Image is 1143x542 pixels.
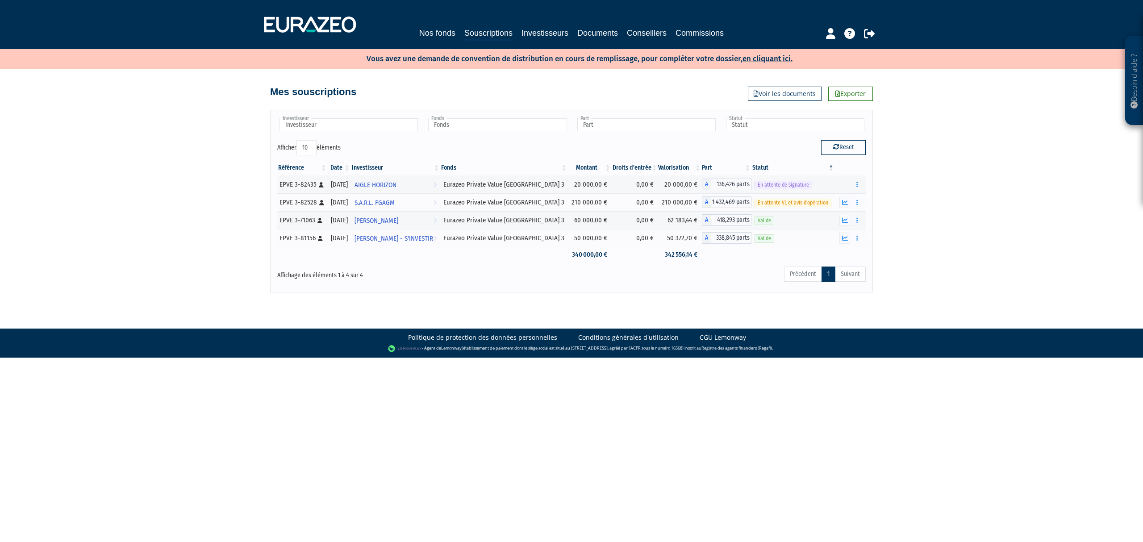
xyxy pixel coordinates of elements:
span: 1 432,469 parts [711,196,752,208]
a: Registre des agents financiers (Regafi) [701,345,772,351]
th: Date: activer pour trier la colonne par ordre croissant [328,160,351,175]
img: logo-lemonway.png [388,344,422,353]
a: CGU Lemonway [700,333,746,342]
th: Investisseur: activer pour trier la colonne par ordre croissant [351,160,440,175]
th: Statut : activer pour trier la colonne par ordre d&eacute;croissant [751,160,835,175]
button: Reset [821,140,866,154]
a: AIGLE HORIZON [351,175,440,193]
span: A [702,196,711,208]
td: 20 000,00 € [658,175,701,193]
a: Conseillers [627,27,667,39]
span: AIGLE HORIZON [355,177,396,193]
td: 60 000,00 € [568,211,611,229]
span: A [702,232,711,244]
th: Valorisation: activer pour trier la colonne par ordre croissant [658,160,701,175]
a: Documents [577,27,618,39]
th: Droits d'entrée: activer pour trier la colonne par ordre croissant [612,160,659,175]
div: [DATE] [331,198,348,207]
p: Besoin d'aide ? [1129,41,1139,121]
a: en cliquant ici. [743,54,793,63]
th: Fonds: activer pour trier la colonne par ordre croissant [440,160,568,175]
a: Nos fonds [419,27,455,39]
div: Eurazeo Private Value [GEOGRAPHIC_DATA] 3 [443,233,565,243]
div: EPVE 3-82435 [279,180,325,189]
td: 20 000,00 € [568,175,611,193]
td: 342 556,14 € [658,247,701,263]
th: Montant: activer pour trier la colonne par ordre croissant [568,160,611,175]
a: Voir les documents [748,87,822,101]
td: 50 372,70 € [658,229,701,247]
td: 0,00 € [612,193,659,211]
div: A - Eurazeo Private Value Europe 3 [702,232,752,244]
a: Exporter [828,87,873,101]
div: EPVE 3-82528 [279,198,325,207]
span: En attente VL et avis d'opération [755,199,831,207]
span: [PERSON_NAME] - S'INVESTIR [355,230,433,247]
span: Valide [755,217,774,225]
label: Afficher éléments [277,140,341,155]
a: S.A.R.L. FGAGM [351,193,440,211]
span: 338,845 parts [711,232,752,244]
i: [Français] Personne physique [319,182,324,188]
i: Voir l'investisseur [434,213,437,229]
div: [DATE] [331,216,348,225]
div: A - Eurazeo Private Value Europe 3 [702,179,752,190]
span: [PERSON_NAME] [355,213,398,229]
a: Souscriptions [464,27,513,41]
td: 62 183,44 € [658,211,701,229]
td: 340 000,00 € [568,247,611,263]
img: 1732889491-logotype_eurazeo_blanc_rvb.png [264,17,356,33]
select: Afficheréléments [296,140,317,155]
div: Eurazeo Private Value [GEOGRAPHIC_DATA] 3 [443,198,565,207]
td: 0,00 € [612,211,659,229]
th: Part: activer pour trier la colonne par ordre croissant [702,160,752,175]
div: [DATE] [331,180,348,189]
a: Commissions [676,27,724,39]
td: 0,00 € [612,175,659,193]
a: Politique de protection des données personnelles [408,333,557,342]
span: 136,426 parts [711,179,752,190]
span: S.A.R.L. FGAGM [355,195,395,211]
i: [Français] Personne physique [318,236,323,241]
th: Référence : activer pour trier la colonne par ordre croissant [277,160,328,175]
div: A - Eurazeo Private Value Europe 3 [702,196,752,208]
i: [Français] Personne physique [317,218,322,223]
div: Eurazeo Private Value [GEOGRAPHIC_DATA] 3 [443,216,565,225]
a: Conditions générales d'utilisation [578,333,679,342]
i: Voir l'investisseur [434,177,437,193]
div: Eurazeo Private Value [GEOGRAPHIC_DATA] 3 [443,180,565,189]
div: EPVE 3-81156 [279,233,325,243]
td: 210 000,00 € [568,193,611,211]
h4: Mes souscriptions [270,87,356,97]
div: A - Eurazeo Private Value Europe 3 [702,214,752,226]
i: [Français] Personne physique [319,200,324,205]
td: 0,00 € [612,229,659,247]
a: Investisseurs [521,27,568,39]
a: 1 [822,267,835,282]
span: 418,293 parts [711,214,752,226]
span: Valide [755,234,774,243]
a: [PERSON_NAME] [351,211,440,229]
a: Lemonway [441,345,462,351]
a: [PERSON_NAME] - S'INVESTIR [351,229,440,247]
span: A [702,179,711,190]
div: - Agent de (établissement de paiement dont le siège social est situé au [STREET_ADDRESS], agréé p... [9,344,1134,353]
i: Voir l'investisseur [434,230,437,247]
div: EPVE 3-71063 [279,216,325,225]
p: Vous avez une demande de convention de distribution en cours de remplissage, pour compléter votre... [341,51,793,64]
i: Voir l'investisseur [434,195,437,211]
span: A [702,214,711,226]
div: Affichage des éléments 1 à 4 sur 4 [277,266,515,280]
td: 210 000,00 € [658,193,701,211]
span: En attente de signature [755,181,812,189]
td: 50 000,00 € [568,229,611,247]
div: [DATE] [331,233,348,243]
